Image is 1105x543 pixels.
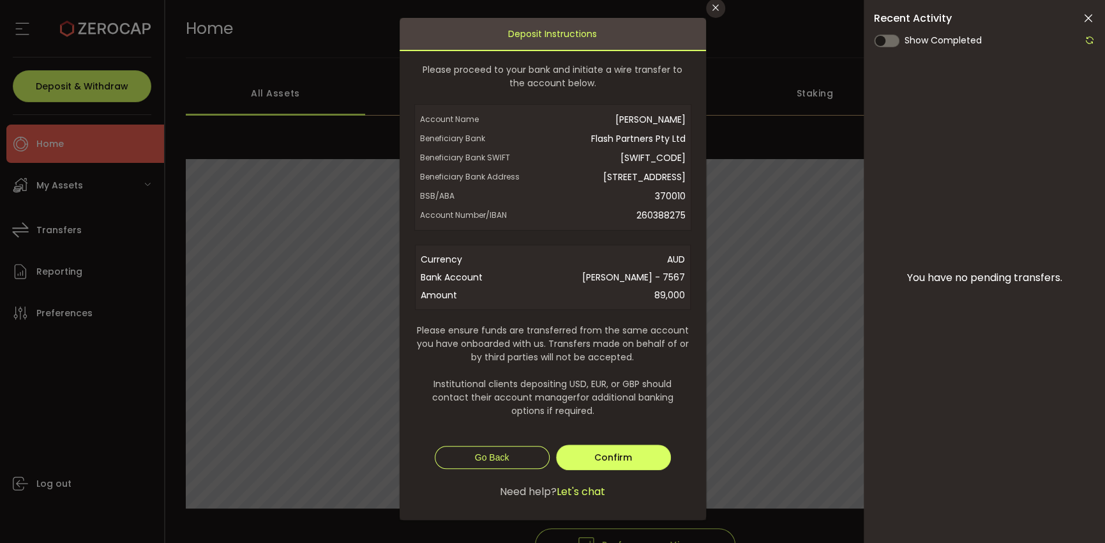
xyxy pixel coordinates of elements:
button: Confirm [556,445,671,470]
span: [STREET_ADDRESS] [522,167,686,187]
iframe: Chat Widget [1041,482,1105,543]
span: 370010 [522,187,686,206]
span: Bank Account [421,268,491,286]
div: dialog [400,18,706,520]
span: Flash Partners Pty Ltd [522,129,686,148]
span: [PERSON_NAME] [522,110,686,129]
span: Beneficiary Bank SWIFT [420,148,522,167]
span: Beneficiary Bank Address [420,167,522,187]
span: Recent Activity [874,13,952,24]
span: [PERSON_NAME] - 7567 [491,268,685,286]
span: Show Completed [905,34,982,47]
button: Go Back [435,446,550,469]
span: Go Back [475,452,509,463]
span: Let's chat [557,484,605,500]
span: Currency [421,250,491,268]
span: Account Number/IBAN [420,206,522,225]
span: BSB/ABA [420,187,522,206]
span: AUD [491,250,685,268]
span: Confirm [594,451,632,464]
span: Please proceed to your bank and initiate a wire transfer to the account below. [415,63,691,90]
span: [SWIFT_CODE] [522,148,686,167]
span: 89,000 [491,286,685,304]
span: Account Name [420,110,522,129]
span: You have no pending transfers. [906,270,1062,286]
span: Amount [421,286,491,304]
span: Please ensure funds are transferred from the same account you have onboarded with us. Transfers m... [415,324,691,418]
span: Beneficiary Bank [420,129,522,148]
span: 260388275 [522,206,686,225]
span: Need help? [500,484,557,500]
